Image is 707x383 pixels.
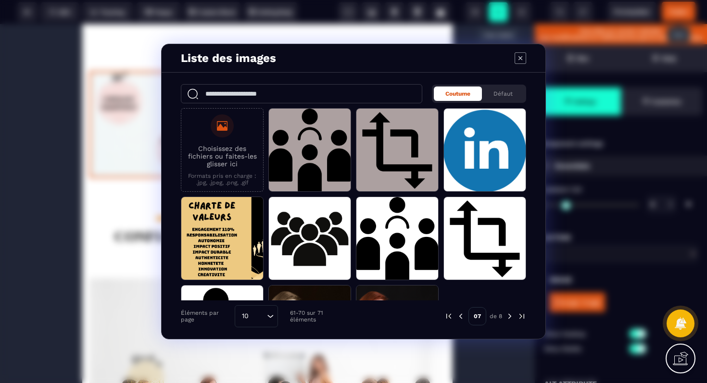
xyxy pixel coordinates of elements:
p: Formats pris en charge : .jpg, .jpeg, .png, .gif [186,173,258,186]
img: prev [456,312,465,321]
img: bf6931f649e7e713a29d0cff342ba786_Minimalist_Flower_Bouquet_and_Plant_Store_LinkedIn_Banner-2.png [7,47,363,154]
img: next [505,312,514,321]
p: 07 [468,307,486,325]
p: Éléments par page [181,309,230,323]
p: de 8 [490,312,502,320]
span: Coutume [445,90,470,97]
input: Search for option [252,311,265,321]
img: next [518,312,526,321]
span: Défaut [493,90,513,97]
span: 10 [239,311,252,321]
div: Search for option [235,305,278,327]
p: 61-70 sur 71 éléments [290,309,346,323]
p: Choisissez des fichiers ou faites-les glisser ici [186,145,258,168]
h4: Liste des images [181,51,276,65]
img: prev [444,312,453,321]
